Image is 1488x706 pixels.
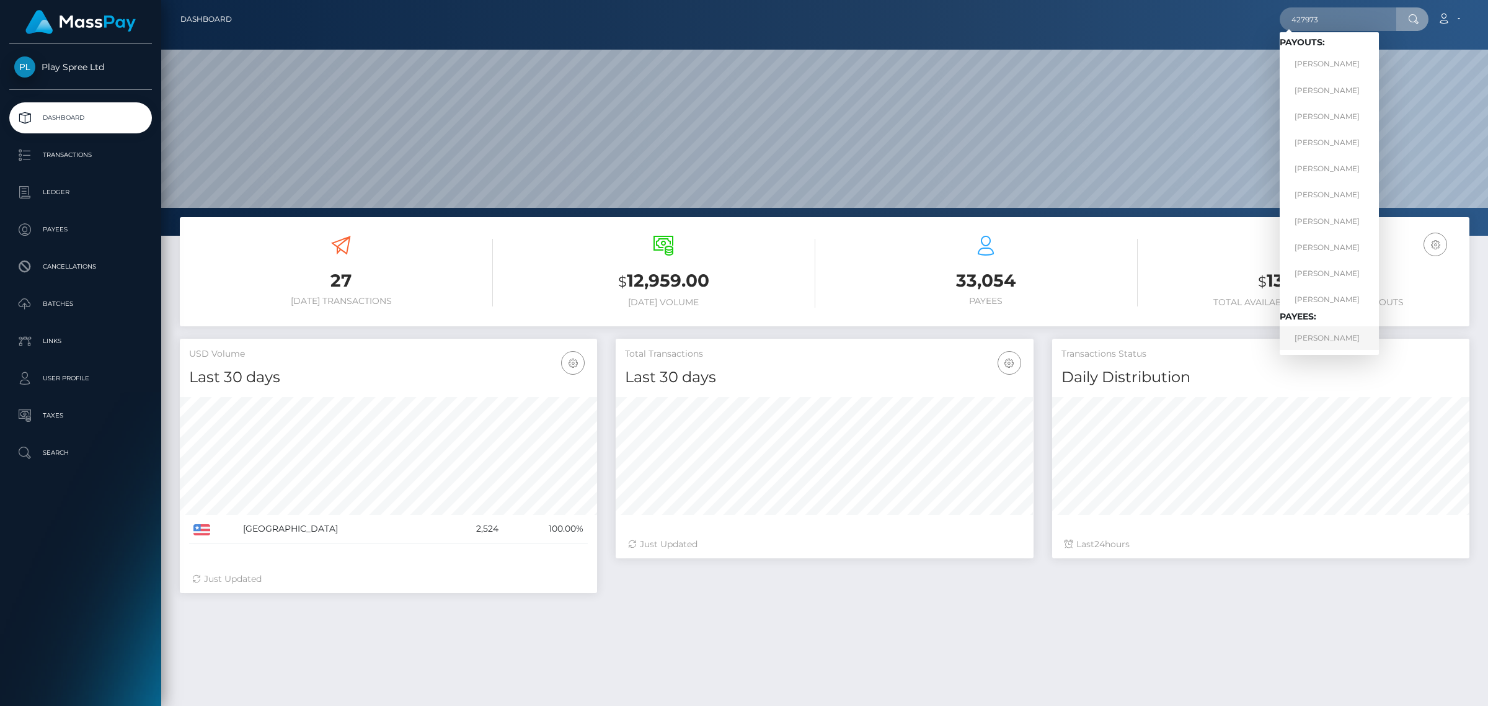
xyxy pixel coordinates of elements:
span: Play Spree Ltd [9,61,152,73]
a: [PERSON_NAME] [1280,326,1379,349]
a: Taxes [9,400,152,431]
a: Links [9,326,152,357]
h4: Daily Distribution [1061,367,1460,388]
a: Cancellations [9,251,152,282]
a: [PERSON_NAME] [1280,158,1379,181]
a: Ledger [9,177,152,208]
small: $ [1258,273,1267,290]
span: 24 [1094,538,1105,550]
a: Dashboard [180,6,232,32]
td: 2,524 [442,515,503,543]
h6: Payouts: [1280,37,1379,48]
h3: 27 [189,269,493,293]
a: [PERSON_NAME] [1280,262,1379,285]
p: Batches [14,295,147,313]
p: Links [14,332,147,351]
h4: Last 30 days [189,367,588,388]
a: User Profile [9,363,152,394]
h5: Transactions Status [1061,348,1460,360]
div: Just Updated [628,538,1021,551]
a: [PERSON_NAME] [1280,184,1379,207]
img: Play Spree Ltd [14,56,35,78]
input: Search... [1280,7,1396,31]
a: Search [9,437,152,468]
a: [PERSON_NAME] [1280,53,1379,76]
p: Payees [14,220,147,239]
p: Taxes [14,406,147,425]
td: [GEOGRAPHIC_DATA] [239,515,442,543]
a: [PERSON_NAME] [1280,105,1379,128]
a: [PERSON_NAME] [1280,210,1379,233]
h3: 130,269.97 [1156,269,1460,294]
h5: Total Transactions [625,348,1024,360]
a: Dashboard [9,102,152,133]
p: User Profile [14,369,147,388]
p: Search [14,444,147,462]
a: Batches [9,288,152,319]
p: Dashboard [14,109,147,127]
a: Payees [9,214,152,245]
img: MassPay Logo [25,10,136,34]
p: Cancellations [14,257,147,276]
p: Ledger [14,183,147,202]
h6: Payees [834,296,1138,306]
h5: USD Volume [189,348,588,360]
h3: 33,054 [834,269,1138,293]
td: 100.00% [503,515,588,543]
p: Transactions [14,146,147,164]
h4: Last 30 days [625,367,1024,388]
div: Last hours [1065,538,1457,551]
a: [PERSON_NAME] [1280,131,1379,154]
h6: [DATE] Transactions [189,296,493,306]
h3: 12,959.00 [511,269,815,294]
a: [PERSON_NAME] [1280,236,1379,259]
a: [PERSON_NAME] [1280,288,1379,311]
h6: Payees: [1280,311,1379,322]
div: Just Updated [192,573,585,586]
a: Transactions [9,140,152,171]
img: US.png [193,524,210,535]
h6: Total Available Balance for Payouts [1156,297,1460,308]
h6: [DATE] Volume [511,297,815,308]
small: $ [618,273,627,290]
a: [PERSON_NAME] [1280,79,1379,102]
